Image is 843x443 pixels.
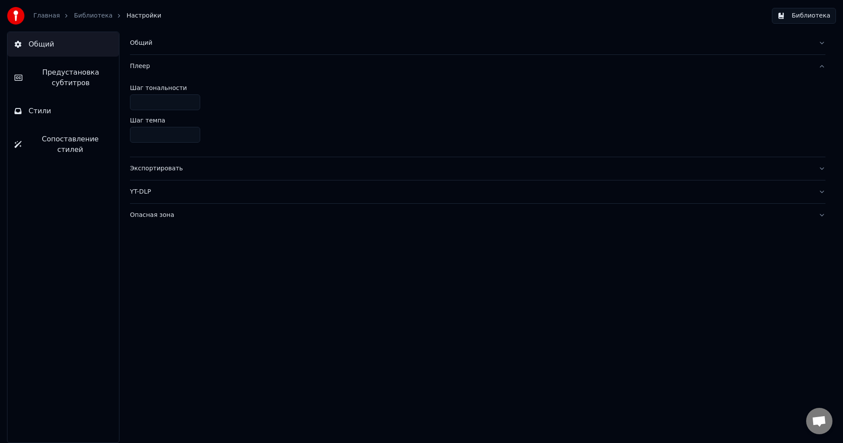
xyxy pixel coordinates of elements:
[29,106,51,116] span: Стили
[74,11,112,20] a: Библиотека
[29,134,112,155] span: Сопоставление стилей
[130,78,825,157] div: Плеер
[126,11,161,20] span: Настройки
[29,39,54,50] span: Общий
[7,99,119,123] button: Стили
[7,7,25,25] img: youka
[130,180,825,203] button: YT-DLP
[7,60,119,95] button: Предустановка субтитров
[130,157,825,180] button: Экспортировать
[772,8,836,24] button: Библиотека
[130,62,811,71] div: Плеер
[7,32,119,57] button: Общий
[130,204,825,227] button: Опасная зона
[7,127,119,162] button: Сопоставление стилей
[130,85,187,91] label: Шаг тональности
[806,408,832,434] a: Открытый чат
[130,117,165,123] label: Шаг темпа
[130,55,825,78] button: Плеер
[130,39,811,47] div: Общий
[130,187,811,196] div: YT-DLP
[130,32,825,54] button: Общий
[33,11,161,20] nav: breadcrumb
[130,164,811,173] div: Экспортировать
[130,211,811,220] div: Опасная зона
[33,11,60,20] a: Главная
[29,67,112,88] span: Предустановка субтитров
